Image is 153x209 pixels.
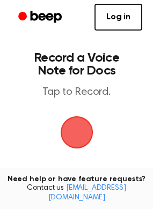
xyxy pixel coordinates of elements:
img: Beep Logo [61,116,93,148]
a: Log in [94,4,142,31]
a: [EMAIL_ADDRESS][DOMAIN_NAME] [48,184,126,201]
span: Contact us [6,184,147,203]
h1: Record a Voice Note for Docs [19,51,134,77]
a: Beep [11,7,71,28]
p: Tap to Record. [19,86,134,99]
